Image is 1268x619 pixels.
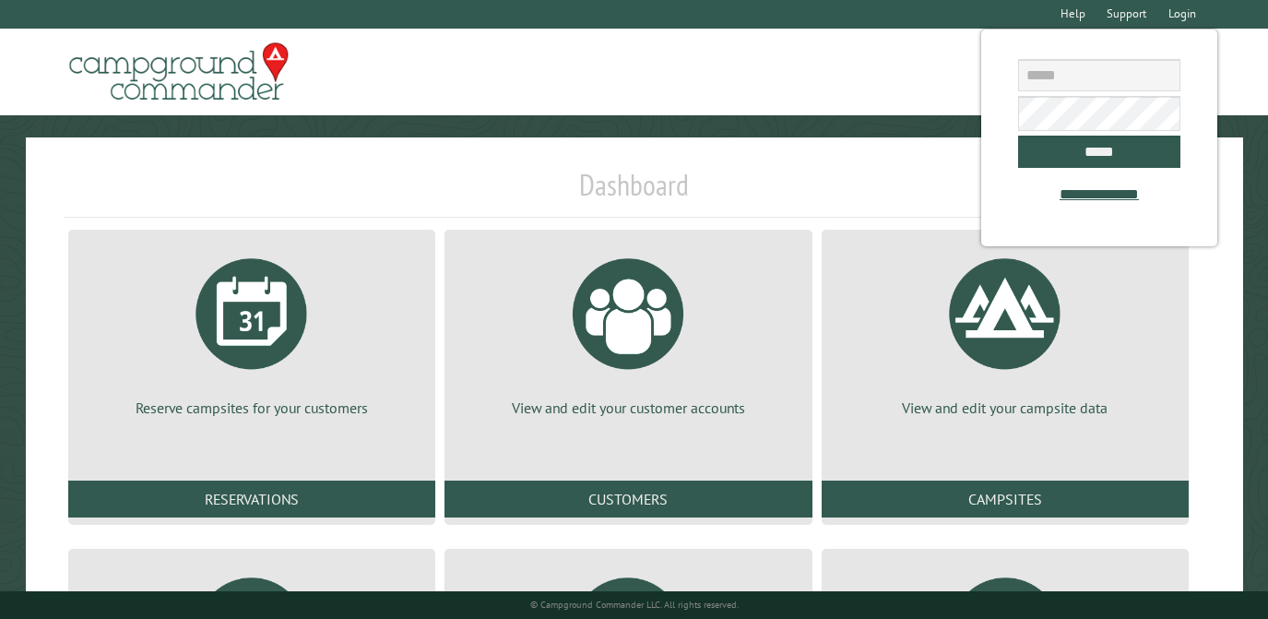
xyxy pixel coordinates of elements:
[64,36,294,108] img: Campground Commander
[90,398,413,418] p: Reserve campsites for your customers
[530,599,739,611] small: © Campground Commander LLC. All rights reserved.
[90,244,413,418] a: Reserve campsites for your customers
[822,481,1189,518] a: Campsites
[844,244,1167,418] a: View and edit your campsite data
[68,481,435,518] a: Reservations
[467,244,789,418] a: View and edit your customer accounts
[467,398,789,418] p: View and edit your customer accounts
[444,481,812,518] a: Customers
[64,167,1205,218] h1: Dashboard
[844,398,1167,418] p: View and edit your campsite data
